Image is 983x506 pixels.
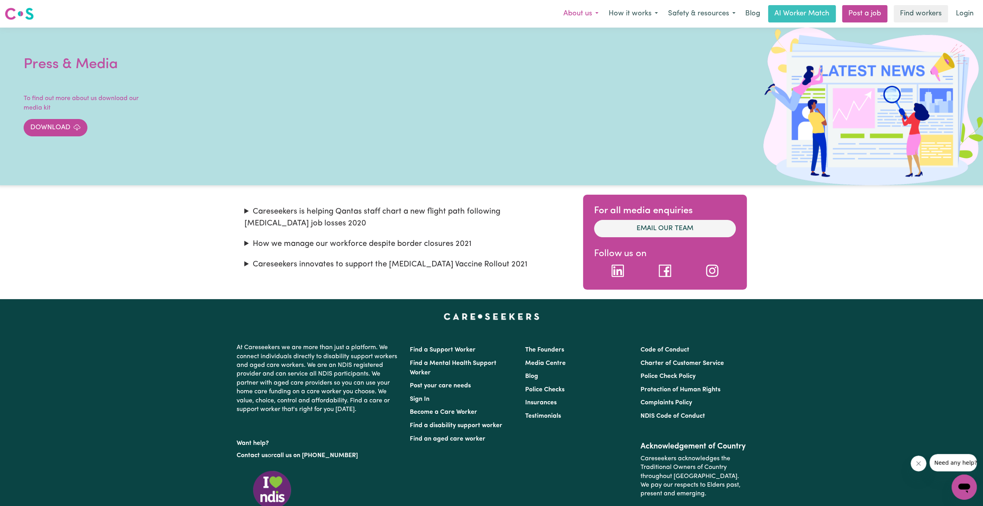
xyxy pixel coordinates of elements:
[237,436,400,448] p: Want help?
[663,6,740,22] button: Safety & resources
[768,5,836,22] a: AI Worker Match
[610,268,626,274] a: LinkedIn
[929,454,977,471] iframe: Message from company
[594,220,736,237] a: Email our team
[641,400,692,406] a: Complaints Policy
[410,422,502,429] a: Find a disability support worker
[740,5,765,22] a: Blog
[641,347,689,353] a: Code of Conduct
[5,6,48,12] span: Need any help?
[641,413,705,419] a: NDIS Code of Conduct
[525,373,538,379] a: Blog
[641,387,720,393] a: Protection of Human Rights
[952,474,977,500] iframe: Button to launch messaging window
[24,119,87,136] a: Download
[237,340,400,417] p: At Careseekers we are more than just a platform. We connect individuals directly to disability su...
[525,400,557,406] a: Insurances
[594,247,736,261] p: Follow us on
[603,6,663,22] button: How it works
[558,6,603,22] button: About us
[894,5,948,22] a: Find workers
[641,442,746,451] h2: Acknowledgement of Country
[525,360,566,366] a: Media Centre
[274,452,358,459] a: call us on [PHONE_NUMBER]
[641,360,724,366] a: Charter of Customer Service
[525,413,561,419] a: Testimonials
[5,7,34,21] img: Careseekers logo
[444,313,539,320] a: Careseekers home page
[237,448,400,463] p: or
[237,452,268,459] a: Contact us
[911,456,926,471] iframe: Close message
[641,373,696,379] a: Police Check Policy
[24,54,213,75] h1: Press & Media
[951,5,978,22] a: Login
[410,383,471,389] a: Post your care needs
[525,387,565,393] a: Police Checks
[842,5,887,22] a: Post a job
[704,268,720,274] a: Instagram
[244,238,566,250] summary: How we manage our workforce despite border closures 2021
[5,5,34,23] a: Careseekers logo
[657,268,673,274] a: Facebook
[244,259,566,270] summary: Careseekers innovates to support the [MEDICAL_DATA] Vaccine Rollout 2021
[641,451,746,502] p: Careseekers acknowledges the Traditional Owners of Country throughout [GEOGRAPHIC_DATA]. We pay o...
[410,436,485,442] a: Find an aged care worker
[410,360,496,376] a: Find a Mental Health Support Worker
[525,347,564,353] a: The Founders
[244,206,566,229] summary: Careseekers is helping Qantas staff chart a new flight path following [MEDICAL_DATA] job losses 2020
[24,94,142,113] p: To find out more about us download our media kit
[410,409,477,415] a: Become a Care Worker
[410,347,476,353] a: Find a Support Worker
[594,205,736,217] h2: For all media enquiries
[410,396,429,402] a: Sign In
